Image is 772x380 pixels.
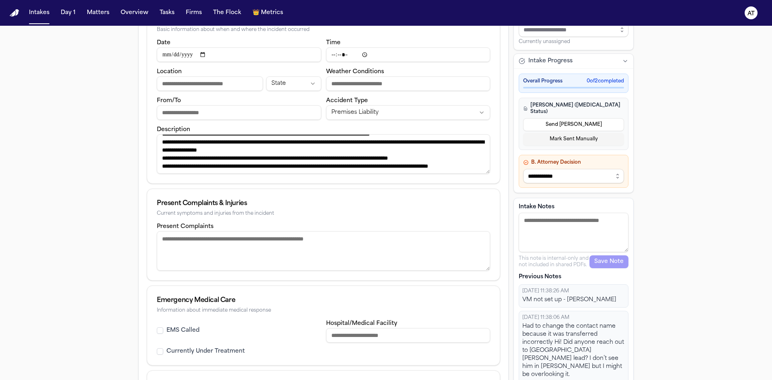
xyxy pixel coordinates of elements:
[10,9,19,17] img: Finch Logo
[519,23,628,37] input: Assign to staff member
[519,273,628,281] p: Previous Notes
[249,6,286,20] button: crownMetrics
[519,203,628,211] label: Intake Notes
[519,255,589,268] p: This note is internal-only and not included in shared PDFs.
[157,27,490,33] div: Basic information about when and where the incident occurred
[523,102,624,115] h4: [PERSON_NAME] ([MEDICAL_DATA] Status)
[523,133,624,146] button: Mark Sent Manually
[519,39,570,45] span: Currently unassigned
[166,327,199,335] label: EMS Called
[523,78,563,84] span: Overall Progress
[522,288,625,294] div: [DATE] 11:38:26 AM
[157,134,490,174] textarea: Incident description
[326,328,491,343] input: Hospital or medical facility
[523,118,624,131] button: Send [PERSON_NAME]
[587,78,624,84] span: 0 of 2 completed
[326,98,368,104] label: Accident Type
[326,69,384,75] label: Weather Conditions
[528,57,573,65] span: Intake Progress
[210,6,244,20] button: The Flock
[84,6,113,20] button: Matters
[522,314,625,321] div: [DATE] 11:38:06 AM
[514,54,633,68] button: Intake Progress
[522,296,625,304] div: VM not set up - [PERSON_NAME]
[157,296,490,305] div: Emergency Medical Care
[157,231,490,271] textarea: Present complaints
[26,6,53,20] button: Intakes
[10,9,19,17] a: Home
[157,127,190,133] label: Description
[157,69,182,75] label: Location
[156,6,178,20] button: Tasks
[326,40,341,46] label: Time
[157,308,490,314] div: Information about immediate medical response
[266,76,321,91] button: Incident state
[157,224,214,230] label: Present Complaints
[523,159,624,166] h4: B. Attorney Decision
[157,40,170,46] label: Date
[57,6,79,20] button: Day 1
[157,211,490,217] div: Current symptoms and injuries from the incident
[157,199,490,208] div: Present Complaints & Injuries
[326,47,491,62] input: Incident time
[157,76,263,91] input: Incident location
[117,6,152,20] button: Overview
[519,213,628,252] textarea: Intake notes
[166,347,245,355] label: Currently Under Treatment
[183,6,205,20] button: Firms
[157,98,181,104] label: From/To
[157,47,321,62] input: Incident date
[157,105,321,120] input: From/To destination
[326,76,491,91] input: Weather conditions
[326,320,397,327] label: Hospital/Medical Facility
